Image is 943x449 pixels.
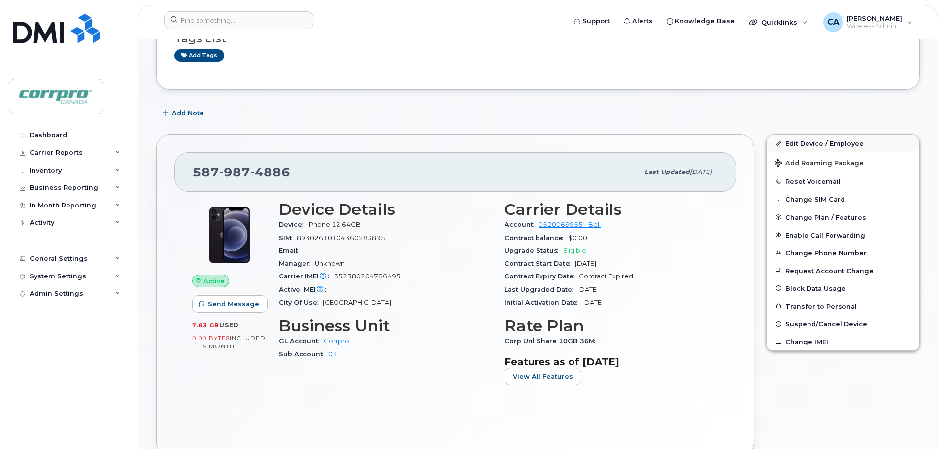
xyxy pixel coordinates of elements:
[279,350,328,358] span: Sub Account
[192,295,268,313] button: Send Message
[250,165,290,179] span: 4886
[767,244,919,262] button: Change Phone Number
[505,260,575,267] span: Contract Start Date
[193,165,290,179] span: 587
[307,221,361,228] span: iPhone 12 64GB
[567,11,617,31] a: Support
[632,16,653,26] span: Alerts
[767,190,919,208] button: Change SIM Card
[577,286,599,293] span: [DATE]
[767,262,919,279] button: Request Account Change
[644,168,690,175] span: Last updated
[174,33,902,45] h3: Tags List
[505,356,718,368] h3: Features as of [DATE]
[505,317,718,335] h3: Rate Plan
[505,368,581,385] button: View All Features
[785,213,866,221] span: Change Plan / Features
[582,299,604,306] span: [DATE]
[690,168,712,175] span: [DATE]
[219,165,250,179] span: 987
[279,221,307,228] span: Device
[617,11,660,31] a: Alerts
[767,173,919,190] button: Reset Voicemail
[279,299,323,306] span: City Of Use
[767,152,919,173] button: Add Roaming Package
[847,14,902,22] span: [PERSON_NAME]
[279,247,303,254] span: Email
[279,201,493,218] h3: Device Details
[279,260,315,267] span: Manager
[279,273,334,280] span: Carrier IMEI
[827,16,839,28] span: CA
[164,11,313,29] input: Find something...
[675,16,735,26] span: Knowledge Base
[208,299,259,309] span: Send Message
[579,273,633,280] span: Contract Expired
[203,276,225,286] span: Active
[816,12,919,32] div: Carl Agbay
[568,234,587,242] span: $0.00
[539,221,601,228] a: 0520069955 - Bell
[192,322,219,329] span: 7.83 GB
[505,337,600,345] span: Corp Unl Share 10GB 36M
[505,299,582,306] span: Initial Activation Date
[303,247,309,254] span: —
[785,231,865,239] span: Enable Call Forwarding
[279,234,297,242] span: SIM
[174,49,224,62] a: Add tags
[334,273,401,280] span: 352380204786495
[761,18,797,26] span: Quicklinks
[192,335,230,342] span: 0.00 Bytes
[775,159,864,169] span: Add Roaming Package
[767,297,919,315] button: Transfer to Personal
[219,321,239,329] span: used
[279,337,324,345] span: GL Account
[505,286,577,293] span: Last Upgraded Date
[331,286,337,293] span: —
[767,279,919,297] button: Block Data Usage
[767,315,919,333] button: Suspend/Cancel Device
[505,234,568,242] span: Contract balance
[323,299,391,306] span: [GEOGRAPHIC_DATA]
[200,206,259,265] img: iPhone_12.jpg
[505,273,579,280] span: Contract Expiry Date
[279,286,331,293] span: Active IMEI
[582,16,610,26] span: Support
[315,260,345,267] span: Unknown
[279,317,493,335] h3: Business Unit
[505,201,718,218] h3: Carrier Details
[172,108,204,118] span: Add Note
[513,372,573,381] span: View All Features
[563,247,586,254] span: Eligible
[505,221,539,228] span: Account
[767,135,919,152] a: Edit Device / Employee
[324,337,349,345] a: Corrpro
[660,11,741,31] a: Knowledge Base
[156,104,212,122] button: Add Note
[328,350,337,358] a: 01
[767,208,919,226] button: Change Plan / Features
[767,226,919,244] button: Enable Call Forwarding
[767,333,919,350] button: Change IMEI
[742,12,814,32] div: Quicklinks
[575,260,596,267] span: [DATE]
[505,247,563,254] span: Upgrade Status
[785,320,867,328] span: Suspend/Cancel Device
[297,234,385,242] span: 89302610104360283895
[847,22,902,30] span: Wireless Admin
